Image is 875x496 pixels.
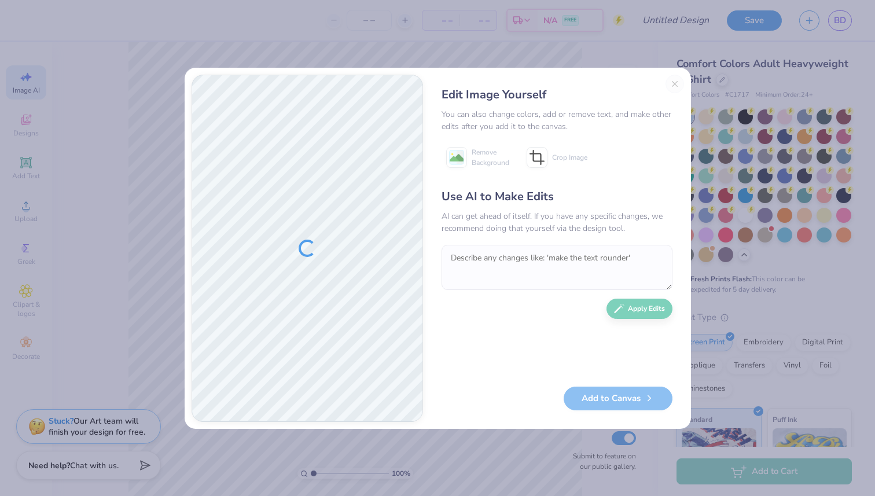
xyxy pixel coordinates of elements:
span: Remove Background [472,147,509,168]
div: AI can get ahead of itself. If you have any specific changes, we recommend doing that yourself vi... [442,210,672,234]
button: Remove Background [442,143,514,172]
div: Edit Image Yourself [442,86,672,104]
div: Use AI to Make Edits [442,188,672,205]
span: Crop Image [552,152,587,163]
div: You can also change colors, add or remove text, and make other edits after you add it to the canvas. [442,108,672,133]
button: Crop Image [522,143,594,172]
